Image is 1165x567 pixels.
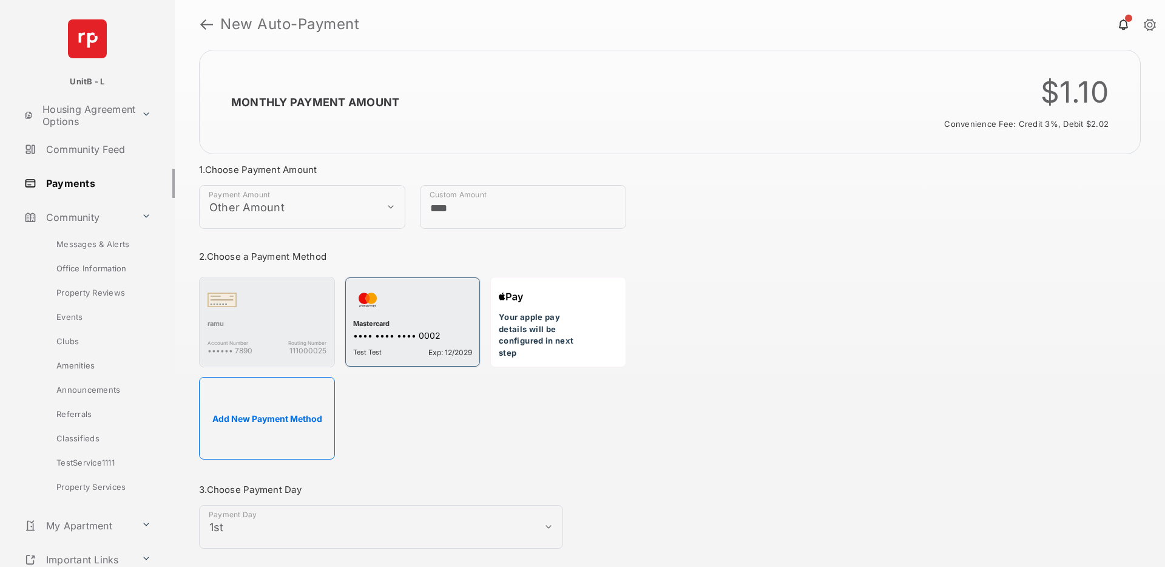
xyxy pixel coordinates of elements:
[22,280,175,305] a: Property Reviews
[19,232,175,506] div: Community
[428,348,472,357] span: Exp: 12/2029
[490,277,626,367] div: Your apple pay details will be configured in next step
[944,120,1109,129] span: Convenience Fee: Credit 3%, Debit $2.02
[22,450,175,475] a: TestService1111
[288,346,326,355] span: 111000025
[199,377,335,460] button: Add New Payment Method
[22,305,175,329] a: Events
[199,277,335,367] div: ramuAccount Number•••••• 7890Routing Number111000025
[19,169,175,198] a: Payments
[19,135,175,164] a: Community Feed
[353,319,472,330] div: Mastercard
[935,75,1109,110] div: $1.10
[19,203,137,232] a: Community
[22,475,175,506] a: Property Services
[208,319,326,330] div: ramu
[22,232,175,256] a: Messages & Alerts
[219,96,399,109] h2: Monthly Payment Amount
[353,330,472,343] div: •••• •••• •••• 0002
[208,340,252,346] span: Account Number
[19,101,137,130] a: Housing Agreement Options
[208,346,252,355] span: •••••• 7890
[499,311,590,359] div: Your apple pay details will be configured in next step
[345,277,481,367] div: Mastercard•••• •••• •••• 0002Test TestExp: 12/2029
[19,511,137,540] a: My Apartment
[22,426,175,450] a: Classifieds
[68,19,107,58] img: svg+xml;base64,PHN2ZyB4bWxucz0iaHR0cDovL3d3dy53My5vcmcvMjAwMC9zdmciIHdpZHRoPSI2NCIgaGVpZ2h0PSI2NC...
[22,329,175,353] a: Clubs
[22,402,175,426] a: Referrals
[353,348,382,357] span: Test Test
[22,378,175,402] a: Announcements
[22,256,175,280] a: Office Information
[199,164,626,175] h3: 1. Choose Payment Amount
[22,353,175,378] a: Amenities
[199,484,626,495] h3: 3. Choose Payment Day
[288,340,326,346] span: Routing Number
[70,76,104,88] p: UnitB - L
[199,251,626,262] h3: 2. Choose a Payment Method
[220,17,359,32] strong: New Auto-Payment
